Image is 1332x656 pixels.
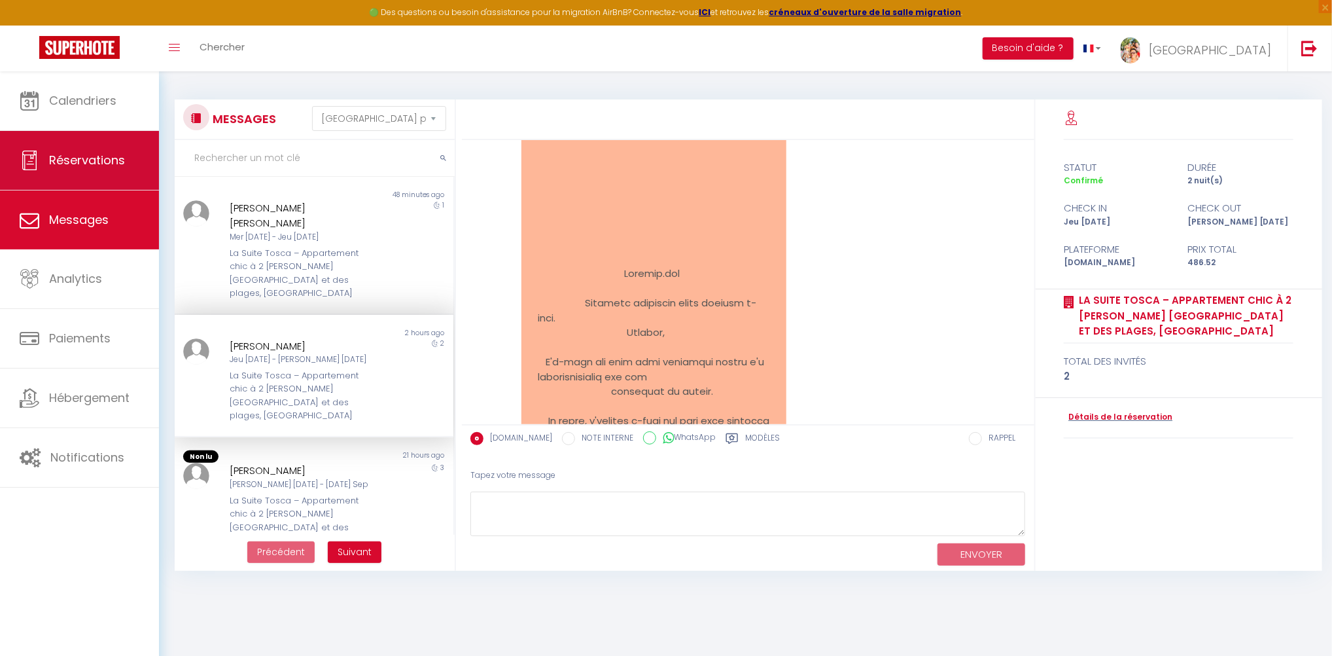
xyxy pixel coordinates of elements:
div: [PERSON_NAME] [230,338,375,354]
div: 2 hours ago [314,328,453,338]
button: ENVOYER [938,543,1025,566]
button: Previous [247,541,315,564]
a: Détails de la réservation [1064,411,1172,424]
iframe: Chat [1276,597,1322,646]
span: 2 [441,338,445,348]
span: Réservations [49,152,125,168]
span: Hébergement [49,390,130,406]
label: NOTE INTERNE [575,432,633,446]
span: Notifications [50,449,124,465]
span: Messages [49,211,109,228]
img: logout [1301,40,1318,56]
div: [PERSON_NAME] [DATE] [1179,216,1303,228]
span: Précédent [257,545,305,558]
div: La Suite Tosca – Appartement chic à 2 [PERSON_NAME] [GEOGRAPHIC_DATA] et des plages, [GEOGRAPHIC_... [230,369,375,423]
span: Suivant [338,545,372,558]
span: Non lu [183,450,219,464]
img: Super Booking [39,36,120,59]
div: Mer [DATE] - Jeu [DATE] [230,231,375,244]
div: [PERSON_NAME] [230,463,375,479]
img: ... [1121,37,1140,64]
div: La Suite Tosca – Appartement chic à 2 [PERSON_NAME] [GEOGRAPHIC_DATA] et des plages, [GEOGRAPHIC_... [230,247,375,301]
label: [DOMAIN_NAME] [483,432,552,446]
button: Besoin d'aide ? [983,37,1074,60]
div: 48 minutes ago [314,190,453,200]
span: 3 [441,463,445,473]
div: La Suite Tosca – Appartement chic à 2 [PERSON_NAME] [GEOGRAPHIC_DATA] et des plages, [GEOGRAPHIC_... [230,494,375,548]
label: WhatsApp [656,431,716,446]
div: 21 hours ago [314,450,453,464]
div: 486.52 [1179,257,1303,269]
div: Tapez votre message [470,460,1026,492]
div: Jeu [DATE] - [PERSON_NAME] [DATE] [230,354,375,366]
a: ICI [699,7,711,18]
a: créneaux d'ouverture de la salle migration [769,7,962,18]
div: 2 nuit(s) [1179,175,1303,187]
button: Next [328,541,381,564]
div: Prix total [1179,242,1303,257]
span: Paiements [49,330,111,346]
img: ... [183,463,209,489]
div: Plateforme [1055,242,1179,257]
div: durée [1179,160,1303,175]
div: Jeu [DATE] [1055,216,1179,228]
div: [PERSON_NAME] [PERSON_NAME] [230,200,375,231]
label: Modèles [745,432,780,448]
h3: MESSAGES [209,104,276,134]
a: La Suite Tosca – Appartement chic à 2 [PERSON_NAME] [GEOGRAPHIC_DATA] et des plages, [GEOGRAPHIC_... [1074,293,1293,339]
span: Confirmé [1064,175,1103,186]
span: Calendriers [49,92,116,109]
div: total des invités [1064,354,1293,369]
span: 1 [443,200,445,210]
img: ... [183,200,209,227]
button: Ouvrir le widget de chat LiveChat [10,5,50,45]
span: [GEOGRAPHIC_DATA] [1149,42,1271,58]
label: RAPPEL [982,432,1015,446]
div: check out [1179,200,1303,216]
input: Rechercher un mot clé [175,140,455,177]
span: Analytics [49,270,102,287]
div: check in [1055,200,1179,216]
div: statut [1055,160,1179,175]
a: Chercher [190,26,254,71]
div: 2 [1064,369,1293,384]
div: [DOMAIN_NAME] [1055,257,1179,269]
img: ... [183,338,209,365]
div: [PERSON_NAME] [DATE] - [DATE] Sep [230,479,375,491]
span: Chercher [200,40,245,54]
a: ... [GEOGRAPHIC_DATA] [1111,26,1288,71]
